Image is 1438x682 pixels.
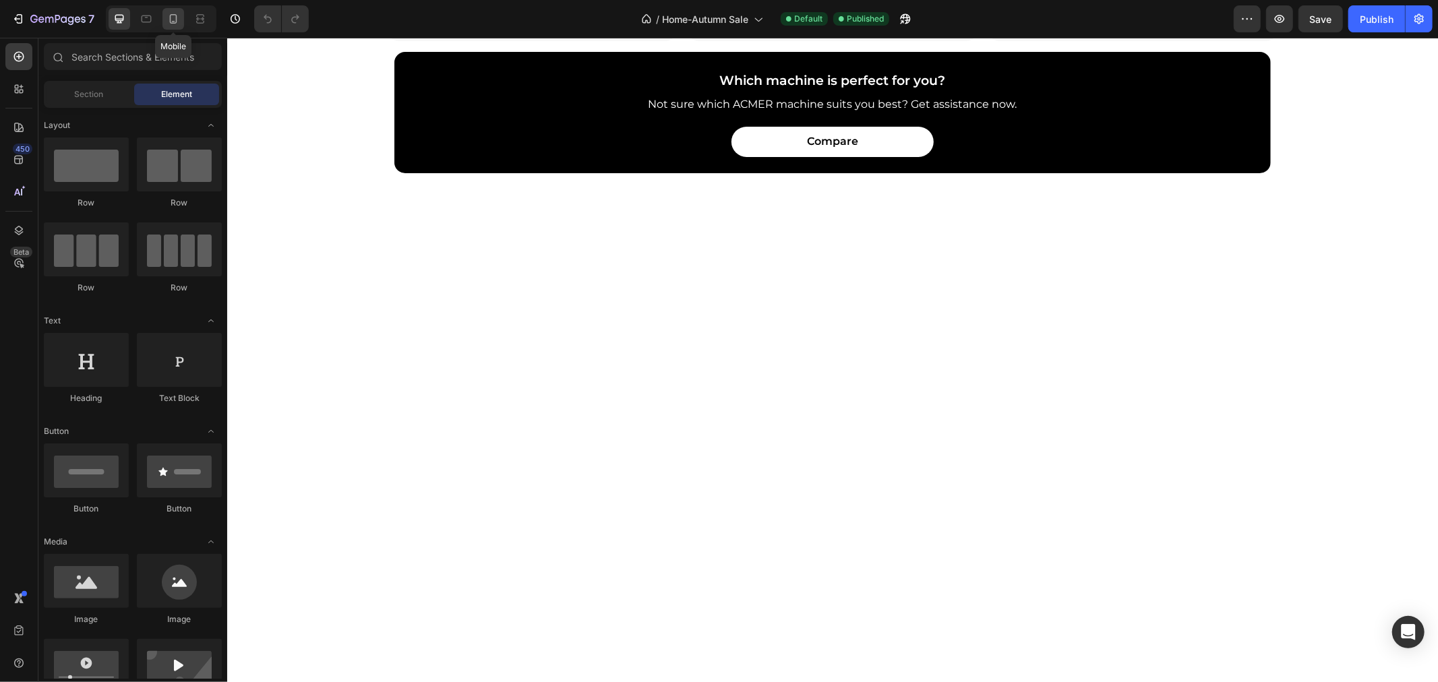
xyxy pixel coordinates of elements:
span: Toggle open [200,310,222,332]
div: Image [44,613,129,625]
span: Toggle open [200,115,222,136]
div: Row [137,197,222,209]
div: Publish [1360,12,1394,26]
div: Heading [44,392,129,404]
button: Publish [1348,5,1405,32]
span: Home-Autumn Sale [662,12,748,26]
button: Save [1298,5,1343,32]
iframe: Design area [227,38,1438,682]
span: Media [44,536,67,548]
span: Element [161,88,192,100]
span: Default [794,13,822,25]
p: Compare [580,94,631,114]
span: / [656,12,659,26]
span: Button [44,425,69,437]
div: Row [44,197,129,209]
div: Beta [10,247,32,257]
div: Row [137,282,222,294]
button: 7 [5,5,100,32]
div: Row [44,282,129,294]
div: Undo/Redo [254,5,309,32]
span: Layout [44,119,70,131]
a: Compare [504,89,707,119]
div: 450 [13,144,32,154]
span: Published [847,13,884,25]
div: Text Block [137,392,222,404]
span: Toggle open [200,531,222,553]
input: Search Sections & Elements [44,43,222,70]
span: Section [75,88,104,100]
div: Button [137,503,222,515]
div: Image [137,613,222,625]
span: Text [44,315,61,327]
div: Open Intercom Messenger [1392,616,1425,648]
p: 7 [88,11,94,27]
div: Button [44,503,129,515]
span: Toggle open [200,421,222,442]
span: Save [1310,13,1332,25]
